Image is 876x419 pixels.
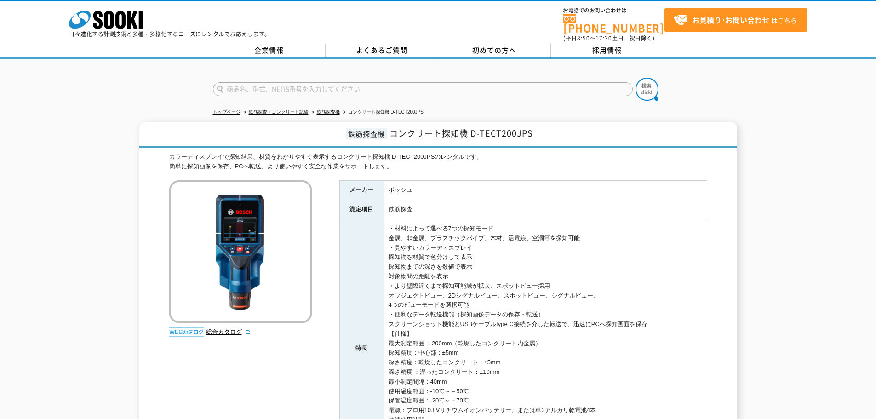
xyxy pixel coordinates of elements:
a: 初めての方へ [438,44,551,57]
a: 鉄筋探査機 [317,109,340,115]
td: 鉄筋探査 [384,200,707,219]
span: コンクリート探知機 D-TECT200JPS [389,127,533,139]
span: 8:50 [577,34,590,42]
p: 日々進化する計測技術と多種・多様化するニーズにレンタルでお応えします。 [69,31,270,37]
a: よくあるご質問 [326,44,438,57]
a: 企業情報 [213,44,326,57]
th: 測定項目 [339,200,384,219]
img: webカタログ [169,327,204,337]
span: 17:30 [595,34,612,42]
a: トップページ [213,109,240,115]
div: カラーディスプレイで探知結果、材質をわかりやすく表示するコンクリート探知機 D-TECT200JPSのレンタルです。 簡単に探知画像を保存、PCへ転送、より使いやすく安全な作業をサポートします。 [169,152,707,172]
span: はこちら [674,13,797,27]
a: 採用情報 [551,44,664,57]
a: 鉄筋探査・コンクリート試験 [249,109,309,115]
img: コンクリート探知機 D-TECT200JPS [169,180,312,323]
span: (平日 ～ 土日、祝日除く) [563,34,654,42]
td: ボッシュ [384,181,707,200]
span: 初めての方へ [472,45,516,55]
a: お見積り･お問い合わせはこちら [664,8,807,32]
strong: お見積り･お問い合わせ [692,14,769,25]
a: [PHONE_NUMBER] [563,14,664,33]
input: 商品名、型式、NETIS番号を入力してください [213,82,633,96]
span: 鉄筋探査機 [346,128,387,139]
span: お電話でのお問い合わせは [563,8,664,13]
th: メーカー [339,181,384,200]
li: コンクリート探知機 D-TECT200JPS [341,108,424,117]
a: 総合カタログ [206,328,251,335]
img: btn_search.png [636,78,658,101]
